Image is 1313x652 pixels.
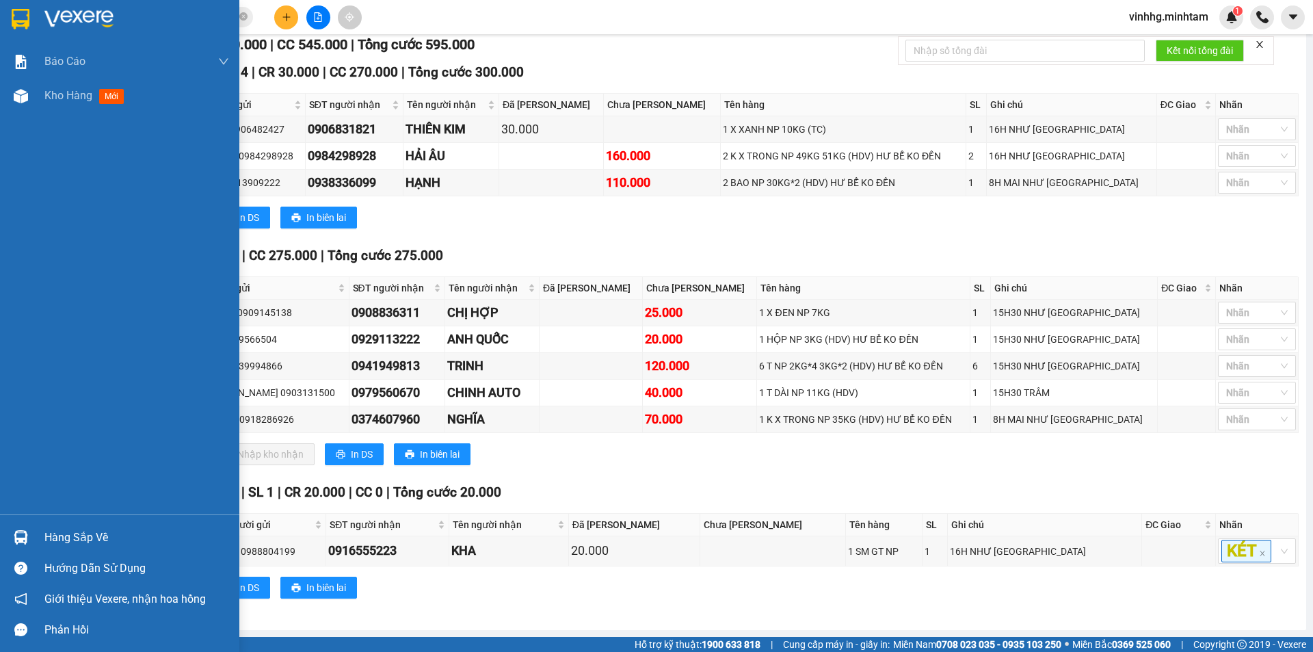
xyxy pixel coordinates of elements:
span: ⚪️ [1065,642,1069,647]
span: 1 [1235,6,1240,16]
div: 120.000 [645,356,755,376]
button: printerIn DS [211,207,270,229]
span: Người gửi [227,517,312,532]
td: ANH QUỐC [445,326,540,353]
div: 1 [972,305,987,320]
th: Chưa [PERSON_NAME] [643,277,758,300]
span: Tổng cước 595.000 [358,36,475,53]
div: 15H30 NHƯ [GEOGRAPHIC_DATA] [993,332,1156,347]
span: CR 30.000 [258,64,319,80]
span: In DS [351,447,373,462]
div: 15H30 NHƯ [GEOGRAPHIC_DATA] [993,358,1156,374]
span: Người gửi [208,97,291,112]
span: close-circle [239,11,248,24]
th: Đã [PERSON_NAME] [569,514,700,536]
img: solution-icon [14,55,28,69]
span: close [1255,40,1264,49]
div: 1 X ĐEN NP 7KG [759,305,968,320]
th: Tên hàng [721,94,966,116]
th: Chưa [PERSON_NAME] [604,94,721,116]
span: plus [282,12,291,22]
div: 8H MAI NHƯ [GEOGRAPHIC_DATA] [993,412,1156,427]
div: Phản hồi [44,620,229,640]
button: plus [274,5,298,29]
div: 0979560670 [352,383,443,402]
th: Đã [PERSON_NAME] [499,94,604,116]
th: Chưa [PERSON_NAME] [700,514,847,536]
td: CHINH AUTO [445,380,540,406]
div: ANH QUỐC [447,330,537,349]
td: TRINH [445,353,540,380]
button: Kết nối tổng đài [1156,40,1244,62]
span: message [14,623,27,636]
td: 0374607960 [349,406,446,433]
div: 6 T NP 2KG*4 3KG*2 (HDV) HƯ BỂ KO ĐỀN [759,358,968,374]
div: THẠNH 0918286926 [205,412,346,427]
span: mới [99,89,124,104]
div: 0908836311 [352,303,443,322]
img: warehouse-icon [14,89,28,103]
span: close-circle [239,12,248,21]
span: KÉT [1221,540,1271,562]
td: HẠNH [403,170,499,196]
td: 0984298928 [306,143,403,170]
div: Nhãn [1219,517,1295,532]
div: THIÊN KIM [406,120,496,139]
button: downloadNhập kho nhận [211,443,315,465]
sup: 1 [1233,6,1243,16]
span: ĐC Giao [1161,97,1202,112]
span: question-circle [14,562,27,575]
div: 1 T DÀI NP 11KG (HDV) [759,385,968,400]
td: 0929113222 [349,326,446,353]
div: 1 [972,385,987,400]
button: printerIn DS [325,443,384,465]
div: 2 [968,148,984,164]
div: Nhãn [1219,97,1295,112]
span: notification [14,592,27,605]
span: | [241,484,245,500]
div: 0906831821 [308,120,401,139]
span: | [323,64,326,80]
div: NGHĨA [447,410,537,429]
span: | [401,64,405,80]
span: | [351,36,354,53]
td: HẢI ÂU [403,143,499,170]
div: Nhãn [1219,281,1295,296]
div: 70.000 [645,410,755,429]
div: 16H NHƯ [GEOGRAPHIC_DATA] [989,148,1154,164]
div: 40.000 [645,383,755,402]
th: SL [966,94,987,116]
span: ĐC Giao [1161,281,1202,296]
span: | [321,248,324,263]
span: aim [345,12,354,22]
td: 0906831821 [306,116,403,143]
div: TÍN 0919566504 [205,332,346,347]
th: Tên hàng [846,514,923,536]
span: Người gửi [207,281,334,296]
span: Tổng cước 20.000 [393,484,501,500]
span: Gửi: [12,13,33,27]
span: In DS [237,580,259,595]
button: printerIn biên lai [280,207,357,229]
div: TRINH [447,356,537,376]
span: In biên lai [420,447,460,462]
div: 0941949813 [352,356,443,376]
div: Hướng dẫn sử dụng [44,558,229,579]
div: 1 HỘP NP 3KG (HDV) HƯ BỂ KO ĐỀN [759,332,968,347]
div: 15H30 TRÂM [993,385,1156,400]
span: printer [336,449,345,460]
div: [PERSON_NAME] [114,12,224,42]
span: Tên người nhận [449,281,525,296]
span: Miền Bắc [1072,637,1171,652]
td: THIÊN KIM [403,116,499,143]
button: caret-down [1281,5,1305,29]
td: CHỊ HỢP [445,300,540,326]
div: [PERSON_NAME] 0903131500 [205,385,346,400]
span: Nhận: [114,12,147,26]
td: 0916555223 [326,536,449,566]
span: copyright [1237,640,1247,649]
div: LỢI 0913909222 [207,175,303,190]
div: THI [114,42,224,59]
div: 20.000 [571,541,698,560]
img: warehouse-icon [14,530,28,545]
